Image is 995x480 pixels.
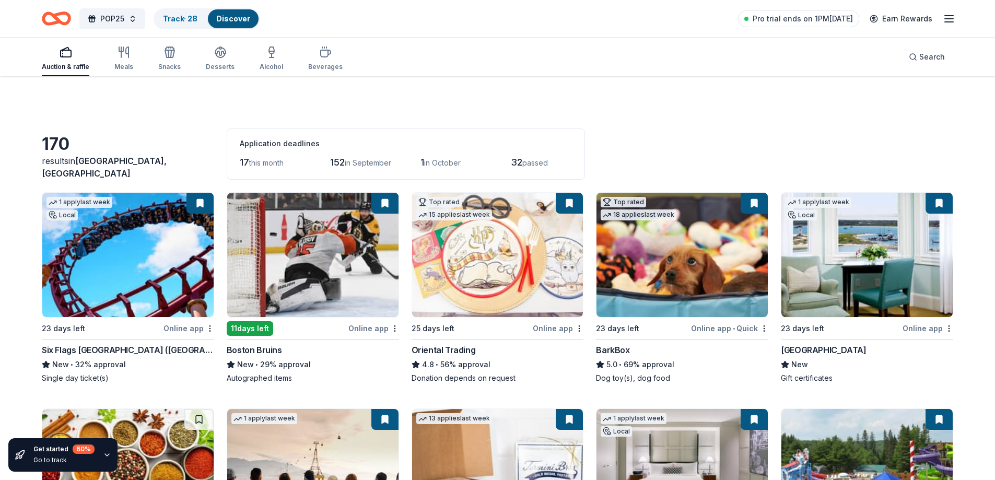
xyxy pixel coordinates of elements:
[781,373,953,383] div: Gift certificates
[42,156,167,179] span: in
[786,197,851,208] div: 1 apply last week
[900,46,953,67] button: Search
[345,158,391,167] span: in September
[412,373,584,383] div: Donation depends on request
[308,42,343,76] button: Beverages
[781,344,866,356] div: [GEOGRAPHIC_DATA]
[596,344,629,356] div: BarkBox
[791,358,808,371] span: New
[42,193,214,317] img: Image for Six Flags New England (Agawam)
[158,63,181,71] div: Snacks
[206,42,235,76] button: Desserts
[33,444,95,454] div: Get started
[412,358,584,371] div: 56% approval
[46,210,78,220] div: Local
[412,193,583,317] img: Image for Oriental Trading
[601,413,666,424] div: 1 apply last week
[601,209,676,220] div: 18 applies last week
[781,193,953,317] img: Image for Harbor View Hotel
[227,193,399,317] img: Image for Boston Bruins
[240,137,572,150] div: Application deadlines
[79,8,145,29] button: POP25
[42,344,214,356] div: Six Flags [GEOGRAPHIC_DATA] ([GEOGRAPHIC_DATA])
[596,322,639,335] div: 23 days left
[42,373,214,383] div: Single day ticket(s)
[42,358,214,371] div: 32% approval
[227,321,273,336] div: 11 days left
[606,358,617,371] span: 5.0
[863,9,939,28] a: Earn Rewards
[240,157,249,168] span: 17
[73,444,95,454] div: 60 %
[249,158,284,167] span: this month
[42,42,89,76] button: Auction & raffle
[412,344,476,356] div: Oriental Trading
[412,322,454,335] div: 25 days left
[733,324,735,333] span: •
[412,192,584,383] a: Image for Oriental TradingTop rated15 applieslast week25 days leftOnline appOriental Trading4.8•5...
[52,358,69,371] span: New
[237,358,254,371] span: New
[216,14,250,23] a: Discover
[154,8,260,29] button: Track· 28Discover
[46,197,112,208] div: 1 apply last week
[227,344,282,356] div: Boston Bruins
[596,373,768,383] div: Dog toy(s), dog food
[227,192,399,383] a: Image for Boston Bruins11days leftOnline appBoston BruinsNew•29% approvalAutographed items
[33,456,95,464] div: Go to track
[100,13,124,25] span: POP25
[422,358,434,371] span: 4.8
[416,413,492,424] div: 13 applies last week
[114,63,133,71] div: Meals
[308,63,343,71] div: Beverages
[596,358,768,371] div: 69% approval
[416,209,492,220] div: 15 applies last week
[255,360,258,369] span: •
[522,158,548,167] span: passed
[42,322,85,335] div: 23 days left
[601,197,646,207] div: Top rated
[738,10,859,27] a: Pro trial ends on 1PM[DATE]
[420,157,424,168] span: 1
[330,157,345,168] span: 152
[691,322,768,335] div: Online app Quick
[42,134,214,155] div: 170
[42,6,71,31] a: Home
[227,373,399,383] div: Autographed items
[533,322,583,335] div: Online app
[260,63,283,71] div: Alcohol
[42,192,214,383] a: Image for Six Flags New England (Agawam)1 applylast weekLocal23 days leftOnline appSix Flags [GEO...
[596,192,768,383] a: Image for BarkBoxTop rated18 applieslast week23 days leftOnline app•QuickBarkBox5.0•69% approvalD...
[206,63,235,71] div: Desserts
[781,192,953,383] a: Image for Harbor View Hotel1 applylast weekLocal23 days leftOnline app[GEOGRAPHIC_DATA]NewGift ce...
[348,322,399,335] div: Online app
[163,14,197,23] a: Track· 28
[436,360,438,369] span: •
[42,63,89,71] div: Auction & raffle
[42,155,214,180] div: results
[601,426,632,437] div: Local
[71,360,73,369] span: •
[231,413,297,424] div: 1 apply last week
[424,158,461,167] span: in October
[596,193,768,317] img: Image for BarkBox
[114,42,133,76] button: Meals
[919,51,945,63] span: Search
[42,156,167,179] span: [GEOGRAPHIC_DATA], [GEOGRAPHIC_DATA]
[753,13,853,25] span: Pro trial ends on 1PM[DATE]
[416,197,462,207] div: Top rated
[903,322,953,335] div: Online app
[786,210,817,220] div: Local
[781,322,824,335] div: 23 days left
[619,360,622,369] span: •
[511,157,522,168] span: 32
[260,42,283,76] button: Alcohol
[163,322,214,335] div: Online app
[227,358,399,371] div: 29% approval
[158,42,181,76] button: Snacks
